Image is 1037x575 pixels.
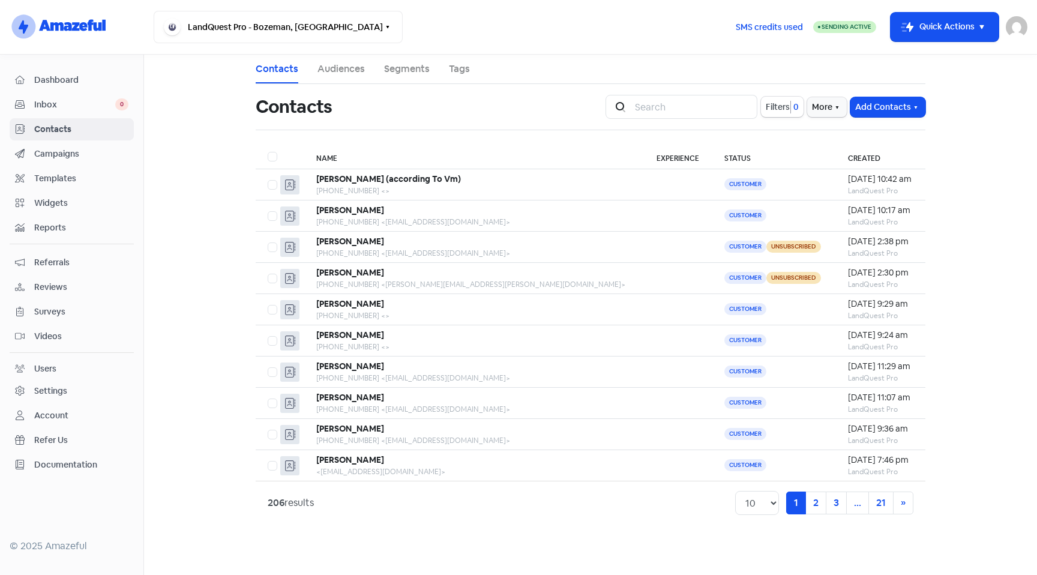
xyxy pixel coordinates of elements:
[724,272,766,284] span: Customer
[34,281,128,294] span: Reviews
[901,496,906,509] span: »
[987,527,1025,563] iframe: chat widget
[848,266,913,279] div: [DATE] 2:30 pm
[848,391,913,404] div: [DATE] 11:07 am
[846,492,869,514] a: ...
[316,248,633,259] div: [PHONE_NUMBER] <[EMAIL_ADDRESS][DOMAIN_NAME]>
[766,241,821,253] span: Unsubscribed
[34,172,128,185] span: Templates
[256,88,332,126] h1: Contacts
[645,145,712,169] th: Experience
[316,404,633,415] div: [PHONE_NUMBER] <[EMAIL_ADDRESS][DOMAIN_NAME]>
[316,173,461,184] b: [PERSON_NAME] (according To Vm)
[10,167,134,190] a: Templates
[766,272,821,284] span: Unsubscribed
[304,145,645,169] th: Name
[449,62,470,76] a: Tags
[317,62,365,76] a: Audiences
[316,392,384,403] b: [PERSON_NAME]
[836,145,925,169] th: Created
[10,118,134,140] a: Contacts
[848,466,913,477] div: LandQuest Pro
[10,143,134,165] a: Campaigns
[848,423,913,435] div: [DATE] 9:36 am
[34,221,128,234] span: Reports
[10,454,134,476] a: Documentation
[10,539,134,553] div: © 2025 Amazeful
[848,248,913,259] div: LandQuest Pro
[1006,16,1027,38] img: User
[10,94,134,116] a: Inbox 0
[724,459,766,471] span: Customer
[34,74,128,86] span: Dashboard
[761,97,804,117] button: Filters0
[848,173,913,185] div: [DATE] 10:42 am
[316,342,633,352] div: [PHONE_NUMBER] <>
[10,358,134,380] a: Users
[154,11,403,43] button: LandQuest Pro - Bozeman, [GEOGRAPHIC_DATA]
[316,454,384,465] b: [PERSON_NAME]
[893,492,913,514] a: Next
[34,256,128,269] span: Referrals
[10,251,134,274] a: Referrals
[848,185,913,196] div: LandQuest Pro
[316,330,384,340] b: [PERSON_NAME]
[10,217,134,239] a: Reports
[813,20,876,34] a: Sending Active
[868,492,894,514] a: 21
[791,101,799,113] span: 0
[10,69,134,91] a: Dashboard
[724,397,766,409] span: Customer
[34,459,128,471] span: Documentation
[848,342,913,352] div: LandQuest Pro
[10,276,134,298] a: Reviews
[786,492,806,514] a: 1
[10,301,134,323] a: Surveys
[34,197,128,209] span: Widgets
[628,95,757,119] input: Search
[848,360,913,373] div: [DATE] 11:29 am
[316,466,633,477] div: <[EMAIL_ADDRESS][DOMAIN_NAME]>
[848,298,913,310] div: [DATE] 9:29 am
[34,148,128,160] span: Campaigns
[10,405,134,427] a: Account
[316,217,633,227] div: [PHONE_NUMBER] <[EMAIL_ADDRESS][DOMAIN_NAME]>
[712,145,835,169] th: Status
[384,62,430,76] a: Segments
[724,303,766,315] span: Customer
[726,20,813,32] a: SMS credits used
[34,306,128,318] span: Surveys
[10,192,134,214] a: Widgets
[850,97,925,117] button: Add Contacts
[848,435,913,446] div: LandQuest Pro
[848,235,913,248] div: [DATE] 2:38 pm
[805,492,826,514] a: 2
[10,429,134,451] a: Refer Us
[316,373,633,384] div: [PHONE_NUMBER] <[EMAIL_ADDRESS][DOMAIN_NAME]>
[34,123,128,136] span: Contacts
[724,428,766,440] span: Customer
[724,178,766,190] span: Customer
[724,366,766,378] span: Customer
[115,98,128,110] span: 0
[316,279,633,290] div: [PHONE_NUMBER] <[PERSON_NAME][EMAIL_ADDRESS][PERSON_NAME][DOMAIN_NAME]>
[256,62,298,76] a: Contacts
[34,385,67,397] div: Settings
[826,492,847,514] a: 3
[10,325,134,348] a: Videos
[268,496,284,509] strong: 206
[316,205,384,215] b: [PERSON_NAME]
[848,217,913,227] div: LandQuest Pro
[316,267,384,278] b: [PERSON_NAME]
[316,361,384,372] b: [PERSON_NAME]
[766,101,790,113] span: Filters
[807,97,847,117] button: More
[34,330,128,343] span: Videos
[10,380,134,402] a: Settings
[822,23,871,31] span: Sending Active
[724,209,766,221] span: Customer
[316,185,633,196] div: [PHONE_NUMBER] <>
[724,241,766,253] span: Customer
[736,21,803,34] span: SMS credits used
[34,409,68,422] div: Account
